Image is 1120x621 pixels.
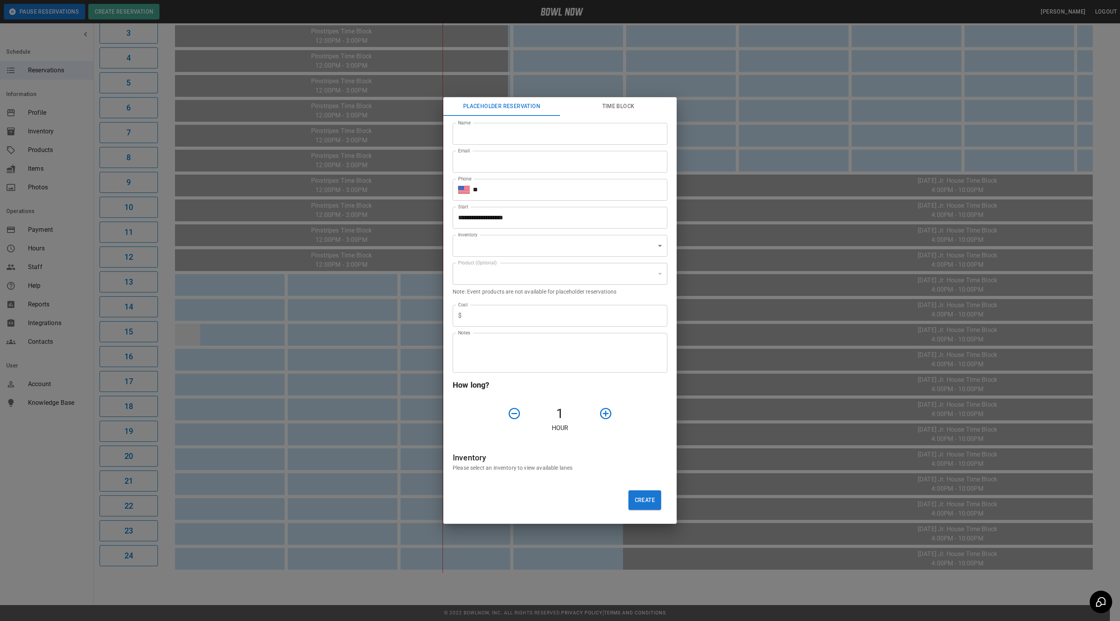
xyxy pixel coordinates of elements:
[458,184,470,196] button: Select country
[453,263,667,285] div: ​
[443,97,560,116] button: Placeholder Reservation
[453,207,662,229] input: Choose date, selected date is Sep 23, 2025
[453,288,667,296] p: Note: Event products are not available for placeholder reservations
[453,464,667,472] p: Please select an inventory to view available lanes
[458,311,462,320] p: $
[453,451,667,464] h6: Inventory
[560,97,677,116] button: Time Block
[524,406,596,422] h4: 1
[628,490,661,510] button: Create
[458,203,468,210] label: Start
[453,235,667,257] div: ​
[453,423,667,433] p: Hour
[453,379,667,391] h6: How long?
[458,175,471,182] label: Phone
